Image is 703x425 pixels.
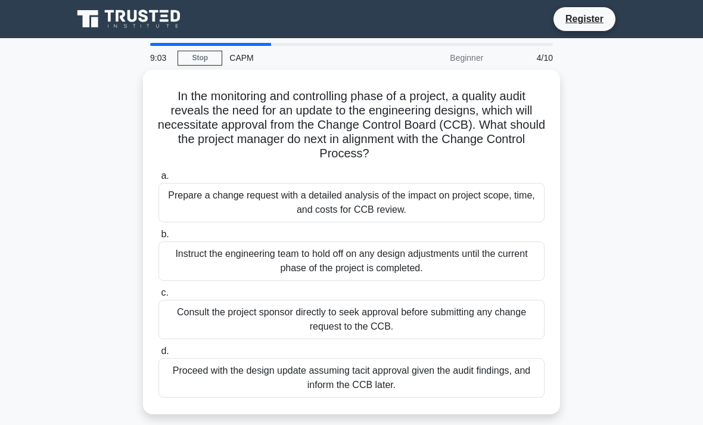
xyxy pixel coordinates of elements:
span: a. [161,170,169,181]
a: Stop [178,51,222,66]
div: Instruct the engineering team to hold off on any design adjustments until the current phase of th... [158,241,545,281]
h5: In the monitoring and controlling phase of a project, a quality audit reveals the need for an upd... [157,89,546,162]
div: CAPM [222,46,386,70]
a: Register [558,11,611,26]
div: Proceed with the design update assuming tacit approval given the audit findings, and inform the C... [158,358,545,398]
span: b. [161,229,169,239]
div: 4/10 [490,46,560,70]
span: c. [161,287,168,297]
div: Prepare a change request with a detailed analysis of the impact on project scope, time, and costs... [158,183,545,222]
div: Consult the project sponsor directly to seek approval before submitting any change request to the... [158,300,545,339]
div: 9:03 [143,46,178,70]
span: d. [161,346,169,356]
div: Beginner [386,46,490,70]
